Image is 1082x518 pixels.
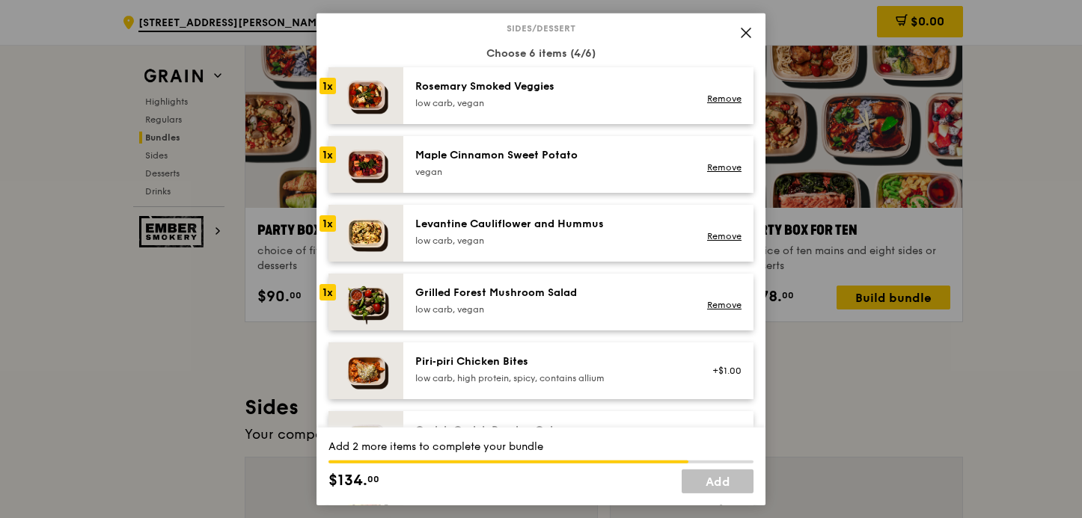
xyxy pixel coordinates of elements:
div: Add 2 more items to complete your bundle [328,440,754,454]
div: Levantine Cauliflower and Hummus [415,216,684,231]
img: daily_normal_Grilled-Forest-Mushroom-Salad-HORZ.jpg [328,273,403,330]
div: low carb, vegan [415,303,684,315]
img: daily_normal_Thyme-Rosemary-Zucchini-HORZ.jpg [328,67,403,123]
div: Choose 6 items (4/6) [328,46,754,61]
div: +$1.00 [702,364,742,376]
div: vegan [415,165,684,177]
span: Sides/dessert [501,22,581,34]
div: Grilled Forest Mushroom Salad [415,285,684,300]
div: Rosemary Smoked Veggies [415,78,684,93]
a: Remove [707,162,742,173]
img: daily_normal_Ondeh_Ondeh_Pandan_Cake-HORZ.jpg [328,410,403,467]
a: Remove [707,300,742,310]
div: low carb, vegan [415,96,684,108]
div: 1x [320,215,336,231]
div: Piri‑piri Chicken Bites [415,354,684,369]
a: Remove [707,231,742,241]
img: daily_normal_Levantine_Cauliflower_and_Hummus__Horizontal_.jpg [328,204,403,261]
img: daily_normal_Piri-Piri-Chicken-Bites-HORZ.jpg [328,342,403,398]
span: 00 [367,473,379,485]
div: Maple Cinnamon Sweet Potato [415,147,684,162]
span: $134. [328,469,367,492]
div: 1x [320,77,336,93]
img: daily_normal_Maple_Cinnamon_Sweet_Potato__Horizontal_.jpg [328,135,403,192]
div: 1x [320,283,336,300]
div: low carb, high protein, spicy, contains allium [415,371,684,383]
a: Add [682,469,754,493]
div: Ondeh Ondeh Pandan Cake [415,422,684,437]
div: low carb, vegan [415,234,684,246]
div: 1x [320,146,336,162]
a: Remove [707,93,742,104]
